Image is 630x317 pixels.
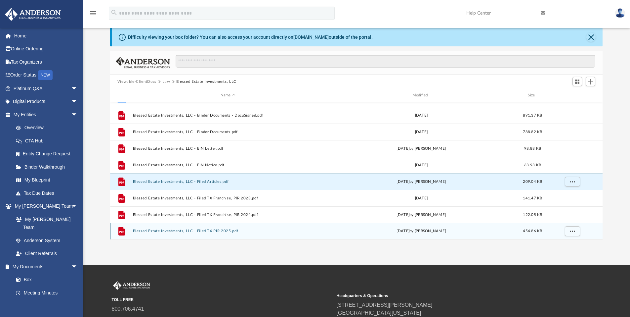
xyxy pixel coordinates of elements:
[5,69,88,82] a: Order StatusNEW
[326,92,516,98] div: Modified
[326,162,517,168] div: [DATE]
[110,9,118,16] i: search
[176,55,595,68] input: Search files and folders
[586,32,596,42] button: Close
[293,34,329,40] a: [DOMAIN_NAME]
[523,180,542,183] span: 209.04 KB
[5,82,88,95] a: Platinum Q&Aarrow_drop_down
[326,112,517,118] div: [DATE]
[71,260,84,274] span: arrow_drop_down
[133,113,323,118] button: Blessed Estate Investments, LLC - Binder Documents - DocuSigned.pdf
[5,55,88,69] a: Tax Organizers
[113,92,130,98] div: id
[89,9,97,17] i: menu
[5,260,84,273] a: My Documentsarrow_drop_down
[549,92,595,98] div: id
[519,92,546,98] div: Size
[71,200,84,213] span: arrow_drop_down
[326,179,517,185] div: [DATE] by [PERSON_NAME]
[5,42,88,56] a: Online Ordering
[337,293,557,299] small: Headquarters & Operations
[523,229,542,233] span: 454.86 KB
[326,228,517,234] div: [DATE] by [PERSON_NAME]
[133,180,323,184] button: Blessed Estate Investments, LLC - Filed Articles.pdf
[133,163,323,167] button: Blessed Estate Investments, LLC - EIN Notice.pdf
[524,146,541,150] span: 98.88 KB
[176,79,236,85] button: Blessed Estate Investments, LLC
[110,102,603,239] div: grid
[133,229,323,233] button: Blessed Estate Investments, LLC - Filed TX PIR 2025.pdf
[112,306,144,312] a: 800.706.4741
[133,130,323,134] button: Blessed Estate Investments, LLC - Binder Documents.pdf
[162,79,170,85] button: Law
[5,29,88,42] a: Home
[565,226,580,236] button: More options
[9,273,81,287] a: Box
[523,130,542,133] span: 788.82 KB
[9,174,84,187] a: My Blueprint
[326,145,517,151] div: [DATE] by [PERSON_NAME]
[112,281,151,290] img: Anderson Advisors Platinum Portal
[9,160,88,174] a: Binder Walkthrough
[615,8,625,18] img: User Pic
[337,302,433,308] a: [STREET_ADDRESS][PERSON_NAME]
[9,213,81,234] a: My [PERSON_NAME] Team
[132,92,323,98] div: Name
[5,95,88,108] a: Digital Productsarrow_drop_down
[133,196,323,200] button: Blessed Estate Investments, LLC - Filed TX Franchise, PIR 2023.pdf
[523,113,542,117] span: 891.37 KB
[9,286,84,299] a: Meeting Minutes
[5,108,88,121] a: My Entitiesarrow_drop_down
[326,212,517,218] div: [DATE] by [PERSON_NAME]
[89,13,97,17] a: menu
[71,108,84,122] span: arrow_drop_down
[326,195,517,201] div: [DATE]
[5,200,84,213] a: My [PERSON_NAME] Teamarrow_drop_down
[565,177,580,186] button: More options
[133,146,323,151] button: Blessed Estate Investments, LLC - EIN Letter.pdf
[38,70,53,80] div: NEW
[3,8,63,21] img: Anderson Advisors Platinum Portal
[523,213,542,216] span: 122.05 KB
[523,196,542,200] span: 141.47 KB
[9,186,88,200] a: Tax Due Dates
[112,297,332,303] small: TOLL FREE
[133,213,323,217] button: Blessed Estate Investments, LLC - Filed TX Franchise, PIR 2024.pdf
[71,95,84,109] span: arrow_drop_down
[524,163,541,167] span: 63.93 KB
[572,77,582,86] button: Switch to Grid View
[128,34,373,41] div: Difficulty viewing your box folder? You can also access your account directly on outside of the p...
[9,234,84,247] a: Anderson System
[9,247,84,260] a: Client Referrals
[337,310,421,316] a: [GEOGRAPHIC_DATA][US_STATE]
[586,77,596,86] button: Add
[117,79,156,85] button: Viewable-ClientDocs
[9,147,88,161] a: Entity Change Request
[326,129,517,135] div: [DATE]
[71,82,84,95] span: arrow_drop_down
[9,134,88,147] a: CTA Hub
[9,121,88,134] a: Overview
